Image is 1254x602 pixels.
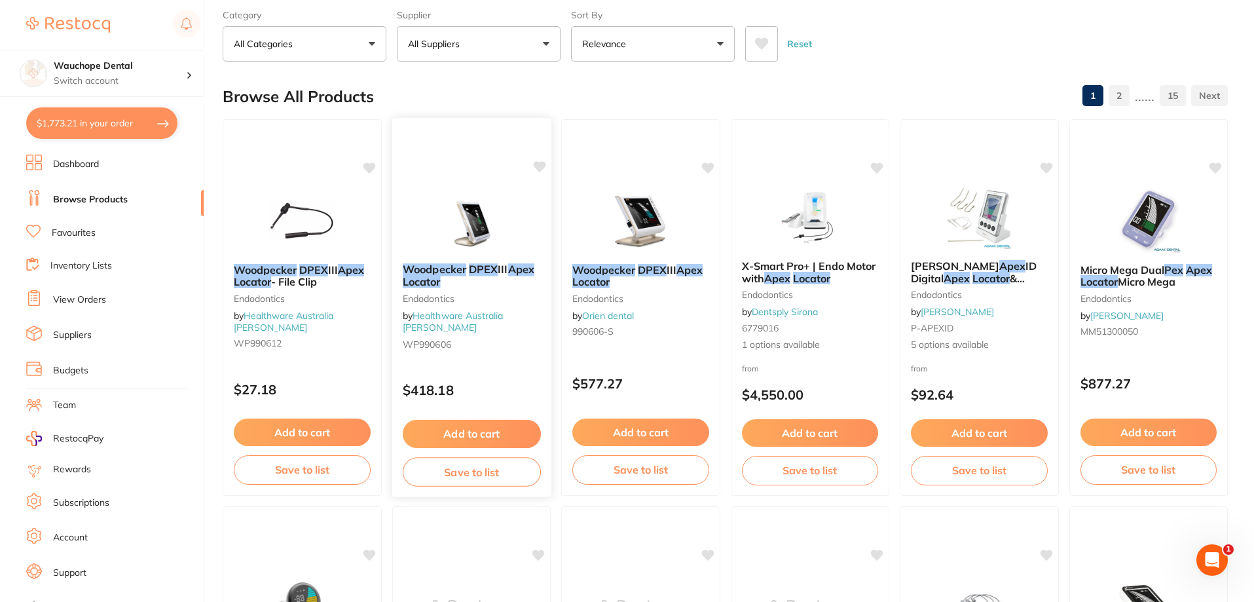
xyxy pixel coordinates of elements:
em: DPEX [468,263,497,276]
span: 1 [1223,544,1234,555]
a: 2 [1109,83,1130,109]
em: Locator [793,272,830,285]
em: Locator [1080,275,1118,288]
a: Favourites [52,227,96,240]
em: Locator [572,275,610,288]
img: RestocqPay [26,431,42,446]
p: All Categories [234,37,298,50]
span: 5 options available [911,339,1048,352]
button: Save to list [1080,455,1217,484]
small: endodontics [572,293,709,304]
span: X-Smart Pro+ | Endo Motor with [742,259,876,284]
b: Woodpecker DPEX III Apex Locator [402,263,540,288]
span: 990606-S [572,326,614,337]
span: by [402,310,503,334]
a: Rewards [53,463,91,476]
a: [PERSON_NAME] [921,306,994,318]
em: Apex [338,263,364,276]
span: ID Digital [911,259,1037,284]
b: Micro Mega Dual Pex Apex Locator Micro Mega [1080,264,1217,288]
p: ...... [1135,88,1154,103]
p: Relevance [582,37,631,50]
button: Add to cart [234,419,371,446]
em: Woodpecker [572,263,635,276]
p: All Suppliers [408,37,465,50]
button: Save to list [402,457,540,487]
b: Woodpecker DPEX III Apex Locator [572,264,709,288]
p: $418.18 [402,383,540,398]
em: Apex [1186,263,1212,276]
p: $4,550.00 [742,387,879,402]
a: Team [53,399,76,412]
img: Kerr Apex ID Digital Apex Locator & Accessories [936,184,1022,250]
span: - File Clip [271,275,317,288]
img: Wauchope Dental [20,60,46,86]
button: Save to list [911,456,1048,485]
em: Locator [234,275,271,288]
a: 15 [1160,83,1186,109]
a: Budgets [53,364,88,377]
h2: Browse All Products [223,88,374,106]
b: X-Smart Pro+ | Endo Motor with Apex Locator [742,260,879,284]
em: DPEX [299,263,328,276]
span: Micro Mega Dual [1080,263,1164,276]
a: RestocqPay [26,431,103,446]
span: Micro Mega [1118,275,1175,288]
button: Add to cart [1080,419,1217,446]
span: III [328,263,338,276]
p: $877.27 [1080,376,1217,391]
span: III [667,263,676,276]
a: Restocq Logo [26,10,110,40]
span: by [742,306,818,318]
p: Switch account [54,75,186,88]
button: Add to cart [911,419,1048,447]
button: Add to cart [742,419,879,447]
em: Woodpecker [402,263,466,276]
button: Save to list [234,455,371,484]
a: Account [53,531,88,544]
a: Inventory Lists [50,259,112,273]
em: Apex [944,272,970,285]
em: DPEX [638,263,667,276]
button: Relevance [571,26,735,62]
span: by [1080,310,1164,322]
span: & Accessories [911,272,1025,297]
img: Woodpecker DPEX III Apex Locator - File Clip [259,188,344,254]
a: Orien dental [582,310,634,322]
button: Add to cart [402,420,540,448]
button: Save to list [572,455,709,484]
a: View Orders [53,293,106,307]
em: Apex [999,259,1025,273]
p: $27.18 [234,382,371,397]
label: Supplier [397,9,561,21]
img: Restocq Logo [26,17,110,33]
em: Woodpecker [234,263,297,276]
a: Healthware Australia [PERSON_NAME] [402,310,503,334]
span: 1 options available [742,339,879,352]
span: P-APEXID [911,322,953,334]
a: Support [53,567,86,580]
button: All Categories [223,26,386,62]
span: RestocqPay [53,432,103,445]
img: X-Smart Pro+ | Endo Motor with Apex Locator [767,184,853,250]
span: by [234,310,333,333]
em: Apex [764,272,790,285]
a: Suppliers [53,329,92,342]
a: Healthware Australia [PERSON_NAME] [234,310,333,333]
span: by [572,310,634,322]
a: Dentsply Sirona [752,306,818,318]
a: Browse Products [53,193,128,206]
span: [PERSON_NAME] [911,259,999,273]
small: endodontics [1080,293,1217,304]
label: Sort By [571,9,735,21]
small: endodontics [911,290,1048,300]
span: from [742,364,759,373]
img: Micro Mega Dual Pex Apex Locator Micro Mega [1106,188,1191,254]
b: Woodpecker DPEX III Apex Locator - File Clip [234,264,371,288]
a: [PERSON_NAME] [1090,310,1164,322]
small: Endodontics [234,293,371,304]
a: 1 [1082,83,1103,109]
span: from [911,364,928,373]
b: Kerr Apex ID Digital Apex Locator & Accessories [911,260,1048,284]
em: Apex [507,263,534,276]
